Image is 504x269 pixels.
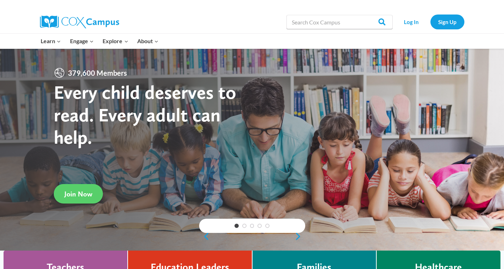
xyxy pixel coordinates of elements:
a: 1 [234,224,239,228]
a: 4 [257,224,262,228]
a: Join Now [54,184,103,204]
div: content slider buttons [199,229,305,244]
a: next [295,232,305,241]
a: 5 [265,224,270,228]
strong: Every child deserves to read. Every adult can help. [54,81,236,148]
span: Learn [41,36,61,46]
nav: Secondary Navigation [396,15,464,29]
span: 379,600 Members [65,67,130,79]
span: About [137,36,158,46]
nav: Primary Navigation [36,34,163,48]
span: Join Now [64,190,92,198]
img: Cox Campus [40,16,119,28]
span: Explore [103,36,128,46]
a: 3 [250,224,254,228]
span: Engage [70,36,94,46]
a: previous [199,232,210,241]
input: Search Cox Campus [286,15,393,29]
a: 2 [242,224,247,228]
a: Log In [396,15,427,29]
a: Sign Up [430,15,464,29]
